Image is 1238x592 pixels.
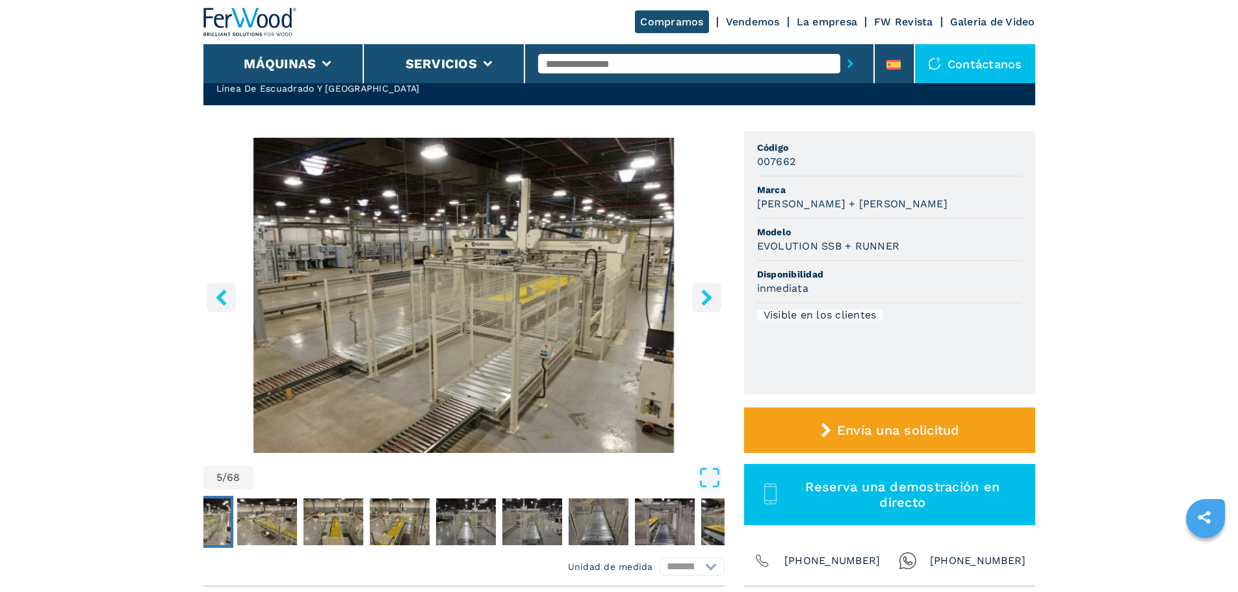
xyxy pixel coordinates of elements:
iframe: Chat [1183,534,1228,582]
a: Vendemos [726,16,780,28]
button: Máquinas [244,56,316,71]
img: 6bcf673bcfc198bc7c64c35a8f683963 [701,498,761,545]
a: FW Revista [874,16,933,28]
img: ee9e74fb0ca67d0f7cbb13065c58db9f [635,498,695,545]
h3: 007662 [757,154,796,169]
button: right-button [692,283,721,312]
button: Open Fullscreen [257,466,721,489]
img: Ferwood [203,8,297,36]
button: Go to Slide 7 [301,496,366,548]
h3: [PERSON_NAME] + [PERSON_NAME] [757,196,948,211]
button: Go to Slide 11 [566,496,631,548]
img: 31d3842fed3bed30e12a1dd08eccc9cb [569,498,628,545]
div: Go to Slide 5 [203,138,725,453]
button: submit-button [840,49,860,79]
button: Go to Slide 12 [632,496,697,548]
em: Unidad de medida [568,560,653,573]
span: Código [757,141,1022,154]
button: Go to Slide 8 [367,496,432,548]
a: Galeria de Video [950,16,1035,28]
img: Phone [753,552,771,570]
button: Go to Slide 13 [699,496,764,548]
span: Reserva una demostración en directo [785,479,1020,510]
a: sharethis [1188,501,1220,534]
span: Disponibilidad [757,268,1022,281]
span: Envía una solicitud [837,422,960,438]
button: Go to Slide 10 [500,496,565,548]
img: 1afe8d4f1b4190b26f630a658a689d5e [237,498,297,545]
button: Reserva una demostración en directo [744,464,1035,525]
img: f8364c738f998583e13976563d6b0e65 [303,498,363,545]
img: Contáctanos [928,57,941,70]
span: [PHONE_NUMBER] [784,552,881,570]
a: La empresa [797,16,858,28]
span: / [222,472,227,483]
span: Modelo [757,225,1022,238]
button: Servicios [406,56,477,71]
span: [PHONE_NUMBER] [930,552,1026,570]
img: cd984c05eae207703c6a4b6e87bbe8fb [436,498,496,545]
h3: EVOLUTION SSB + RUNNER [757,238,900,253]
img: Línea De Escuadrado Y Canteado STEFANI + MAHROS EVOLUTION SSB + RUNNER [203,138,725,453]
button: Go to Slide 9 [433,496,498,548]
span: 5 [216,472,222,483]
h3: inmediata [757,281,808,296]
div: Visible en los clientes [757,310,883,320]
img: 3f620241b74e64c99a36573000cc69e6 [370,498,430,545]
img: 8a6975756312b2e5c1a9734fd1e96dec [502,498,562,545]
h2: Línea De Escuadrado Y [GEOGRAPHIC_DATA] [216,82,767,95]
span: Marca [757,183,1022,196]
button: Envía una solicitud [744,407,1035,453]
div: Contáctanos [915,44,1035,83]
span: 68 [227,472,240,483]
a: Compramos [635,10,708,33]
img: Whatsapp [899,552,917,570]
button: left-button [207,283,236,312]
button: Go to Slide 6 [235,496,300,548]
